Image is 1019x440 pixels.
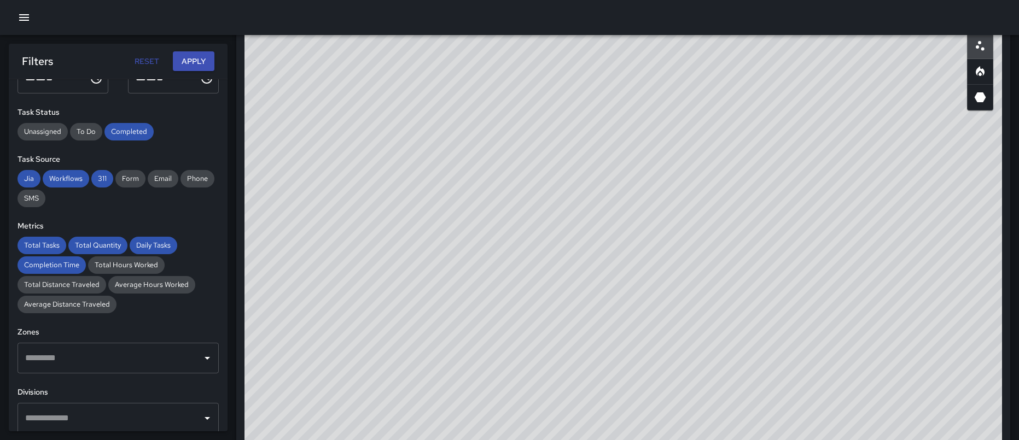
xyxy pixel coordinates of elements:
span: Unassigned [18,126,68,137]
div: Total Tasks [18,237,66,254]
span: Average Hours Worked [108,279,195,290]
span: To Do [70,126,102,137]
span: Total Quantity [68,240,127,251]
div: Completed [104,123,154,140]
button: Reset [129,51,164,72]
div: Phone [180,170,214,187]
h6: Task Source [18,154,219,166]
div: Jia [18,170,40,187]
h6: Task Status [18,107,219,119]
span: Completion Time [18,260,86,271]
span: Completed [104,126,154,137]
div: Total Hours Worked [88,256,165,274]
button: Open [200,350,215,366]
svg: Scatterplot [974,39,987,52]
div: Total Distance Traveled [18,276,106,294]
div: 311 [91,170,113,187]
h6: Zones [18,326,219,338]
span: Workflows [43,173,89,184]
div: Daily Tasks [130,237,177,254]
div: Average Distance Traveled [18,296,117,313]
div: Unassigned [18,123,68,140]
div: Form [115,170,145,187]
span: Email [148,173,178,184]
button: Scatterplot [967,33,993,59]
button: Heatmap [967,58,993,85]
button: Apply [173,51,214,72]
span: Average Distance Traveled [18,299,117,310]
h6: Metrics [18,220,219,232]
h6: Filters [22,52,53,70]
span: Total Tasks [18,240,66,251]
h6: Divisions [18,386,219,398]
span: Daily Tasks [130,240,177,251]
span: Jia [18,173,40,184]
span: Phone [180,173,214,184]
span: Form [115,173,145,184]
button: Open [200,410,215,426]
div: To Do [70,123,102,140]
div: Completion Time [18,256,86,274]
span: Total Distance Traveled [18,279,106,290]
div: Email [148,170,178,187]
span: Total Hours Worked [88,260,165,271]
div: Workflows [43,170,89,187]
svg: 3D Heatmap [974,91,987,104]
svg: Heatmap [974,65,987,78]
div: Average Hours Worked [108,276,195,294]
span: 311 [91,173,113,184]
span: SMS [18,193,45,204]
div: SMS [18,190,45,207]
div: Total Quantity [68,237,127,254]
button: 3D Heatmap [967,84,993,110]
